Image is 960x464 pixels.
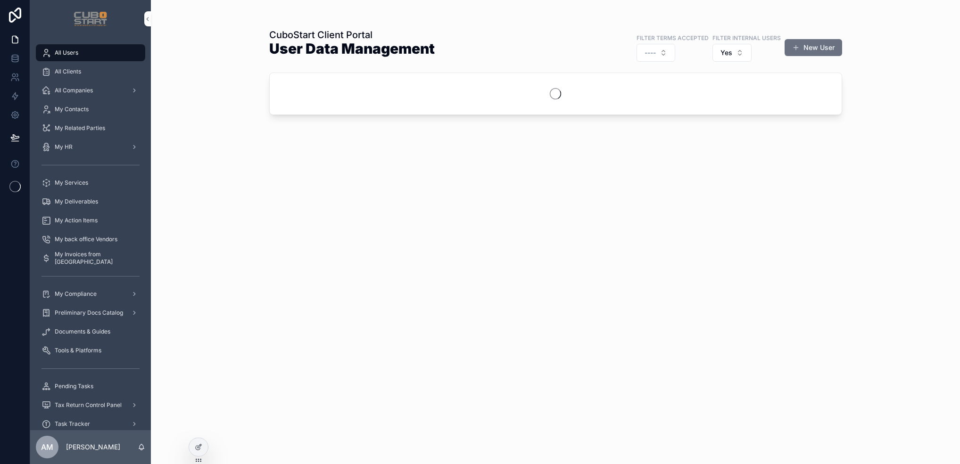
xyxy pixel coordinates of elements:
[36,250,145,267] a: My Invoices from [GEOGRAPHIC_DATA]
[36,323,145,340] a: Documents & Guides
[712,33,781,42] label: Filter Internal Users
[55,143,73,151] span: My HR
[36,397,145,414] a: Tax Return Control Panel
[36,304,145,321] a: Preliminary Docs Catalog
[55,236,117,243] span: My back office Vendors
[55,347,101,354] span: Tools & Platforms
[269,28,435,41] h1: CuboStart Client Portal
[55,251,136,266] span: My Invoices from [GEOGRAPHIC_DATA]
[36,415,145,432] a: Task Tracker
[36,101,145,118] a: My Contacts
[55,106,89,113] span: My Contacts
[55,49,78,57] span: All Users
[66,442,120,452] p: [PERSON_NAME]
[36,231,145,248] a: My back office Vendors
[36,44,145,61] a: All Users
[55,198,98,205] span: My Deliverables
[74,11,107,26] img: App logo
[55,309,123,317] span: Preliminary Docs Catalog
[41,441,53,453] span: AM
[55,124,105,132] span: My Related Parties
[720,48,732,57] span: Yes
[55,401,122,409] span: Tax Return Control Panel
[55,179,88,187] span: My Services
[645,48,656,57] span: ----
[637,33,709,42] label: Filter Terms Accepted
[712,44,752,62] button: Select Button
[36,138,145,155] a: My HR
[637,44,675,62] button: Select Button
[36,285,145,302] a: My Compliance
[269,41,435,56] h1: User Data Management
[55,420,90,428] span: Task Tracker
[36,174,145,191] a: My Services
[36,82,145,99] a: All Companies
[785,39,842,56] button: New User
[36,342,145,359] a: Tools & Platforms
[36,212,145,229] a: My Action Items
[55,68,81,75] span: All Clients
[55,383,93,390] span: Pending Tasks
[36,193,145,210] a: My Deliverables
[55,217,98,224] span: My Action Items
[55,328,110,335] span: Documents & Guides
[36,63,145,80] a: All Clients
[36,120,145,137] a: My Related Parties
[36,378,145,395] a: Pending Tasks
[55,87,93,94] span: All Companies
[55,290,97,298] span: My Compliance
[30,38,151,430] div: scrollable content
